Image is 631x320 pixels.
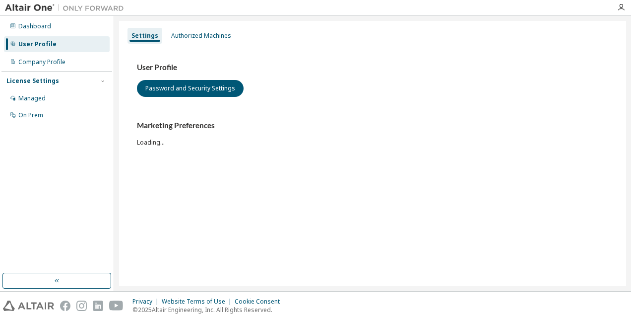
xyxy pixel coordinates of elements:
[60,301,70,311] img: facebook.svg
[132,298,162,306] div: Privacy
[18,22,51,30] div: Dashboard
[5,3,129,13] img: Altair One
[18,40,57,48] div: User Profile
[162,298,235,306] div: Website Terms of Use
[132,306,286,314] p: © 2025 Altair Engineering, Inc. All Rights Reserved.
[109,301,124,311] img: youtube.svg
[93,301,103,311] img: linkedin.svg
[137,63,608,73] h3: User Profile
[18,94,46,102] div: Managed
[76,301,87,311] img: instagram.svg
[18,58,65,66] div: Company Profile
[137,121,608,146] div: Loading...
[171,32,231,40] div: Authorized Machines
[131,32,158,40] div: Settings
[137,121,608,131] h3: Marketing Preferences
[18,111,43,119] div: On Prem
[6,77,59,85] div: License Settings
[3,301,54,311] img: altair_logo.svg
[137,80,244,97] button: Password and Security Settings
[235,298,286,306] div: Cookie Consent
